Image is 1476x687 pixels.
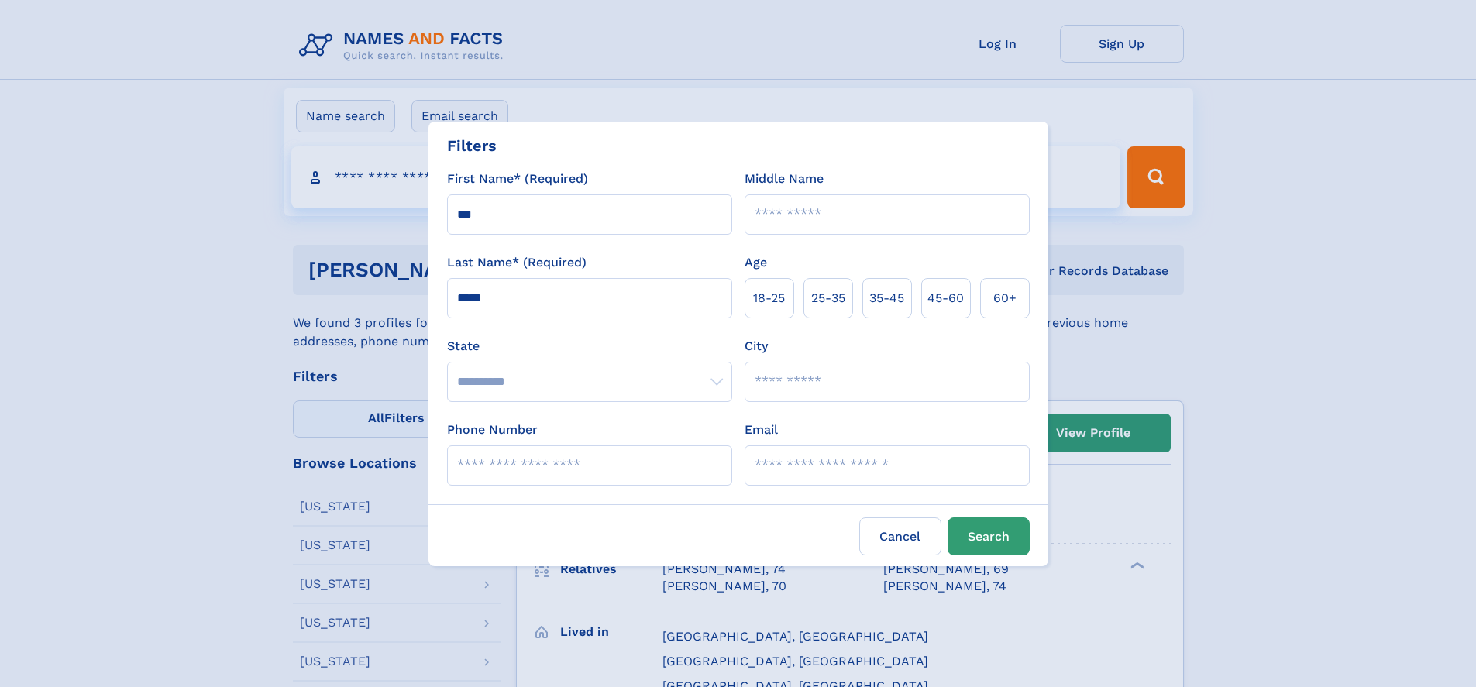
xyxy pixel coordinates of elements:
[993,289,1017,307] span: 60+
[447,134,497,157] div: Filters
[745,170,824,188] label: Middle Name
[447,337,732,356] label: State
[753,289,785,307] span: 18‑25
[447,421,538,439] label: Phone Number
[745,253,767,272] label: Age
[745,337,768,356] label: City
[859,517,941,555] label: Cancel
[869,289,904,307] span: 35‑45
[811,289,845,307] span: 25‑35
[927,289,964,307] span: 45‑60
[447,170,588,188] label: First Name* (Required)
[745,421,778,439] label: Email
[447,253,587,272] label: Last Name* (Required)
[948,517,1030,555] button: Search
